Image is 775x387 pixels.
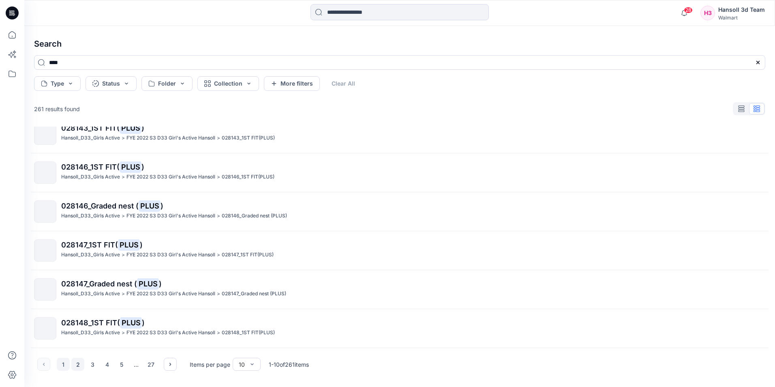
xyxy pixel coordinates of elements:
[130,358,143,371] div: ...
[34,76,81,91] button: Type
[29,234,770,267] a: 028147_1ST FIT(PLUS)Hansoll_D33_Girls Active>FYE 2022 S3 D33 Girl's Active Hansoll>028147_1ST FIT...
[61,173,120,181] p: Hansoll_D33_Girls Active
[34,105,80,113] p: 261 results found
[118,239,140,250] mark: PLUS
[120,122,141,133] mark: PLUS
[161,202,163,210] span: )
[86,76,137,91] button: Status
[126,173,215,181] p: FYE 2022 S3 D33 Girl's Active Hansoll
[29,157,770,189] a: 028146_1ST FIT(PLUS)Hansoll_D33_Girls Active>FYE 2022 S3 D33 Girl's Active Hansoll>028146_1ST FIT...
[71,358,84,371] button: 2
[222,329,275,337] p: 028148_1ST FIT(PLUS)
[197,76,259,91] button: Collection
[684,7,693,13] span: 28
[122,173,125,181] p: >
[57,358,70,371] button: 1
[126,134,215,142] p: FYE 2022 S3 D33 Girl's Active Hansoll
[159,279,162,288] span: )
[115,358,128,371] button: 5
[61,251,120,259] p: Hansoll_D33_Girls Active
[29,273,770,305] a: 028147_Graded nest (PLUS)Hansoll_D33_Girls Active>FYE 2022 S3 D33 Girl's Active Hansoll>028147_Gr...
[222,173,274,181] p: 028146_1ST FIT(PLUS)
[61,134,120,142] p: Hansoll_D33_Girls Active
[122,290,125,298] p: >
[61,124,120,132] span: 028143_1ST FIT(
[86,358,99,371] button: 3
[29,196,770,228] a: 028146_Graded nest (PLUS)Hansoll_D33_Girls Active>FYE 2022 S3 D33 Girl's Active Hansoll>028146_Gr...
[122,212,125,220] p: >
[222,134,275,142] p: 028143_1ST FIT(PLUS)
[264,76,320,91] button: More filters
[61,202,139,210] span: 028146_Graded nest (
[122,134,125,142] p: >
[139,200,161,211] mark: PLUS
[126,290,215,298] p: FYE 2022 S3 D33 Girl's Active Hansoll
[61,318,120,327] span: 028148_1ST FIT(
[126,212,215,220] p: FYE 2022 S3 D33 Girl's Active Hansoll
[28,32,772,55] h4: Search
[269,360,309,369] p: 1 - 10 of 261 items
[137,278,159,289] mark: PLUS
[126,251,215,259] p: FYE 2022 S3 D33 Girl's Active Hansoll
[120,317,142,328] mark: PLUS
[239,360,245,369] div: 10
[140,241,143,249] span: )
[190,360,230,369] p: Items per page
[718,15,765,21] div: Walmart
[700,6,715,20] div: H3
[217,173,220,181] p: >
[217,290,220,298] p: >
[61,241,118,249] span: 028147_1ST FIT(
[61,329,120,337] p: Hansoll_D33_Girls Active
[122,251,125,259] p: >
[61,290,120,298] p: Hansoll_D33_Girls Active
[61,279,137,288] span: 028147_Graded nest (
[141,76,193,91] button: Folder
[217,212,220,220] p: >
[217,329,220,337] p: >
[222,290,286,298] p: 028147_Graded nest (PLUS)
[222,212,287,220] p: 028146_Graded nest (PLUS)
[61,212,120,220] p: Hansoll_D33_Girls Active
[222,251,274,259] p: 028147_1ST FIT(PLUS)
[61,163,120,171] span: 028146_1ST FIT(
[144,358,157,371] button: 27
[122,329,125,337] p: >
[142,318,145,327] span: )
[120,161,141,172] mark: PLUS
[217,134,220,142] p: >
[126,329,215,337] p: FYE 2022 S3 D33 Girl's Active Hansoll
[141,124,144,132] span: )
[217,251,220,259] p: >
[718,5,765,15] div: Hansoll 3d Team
[101,358,113,371] button: 4
[29,118,770,150] a: 028143_1ST FIT(PLUS)Hansoll_D33_Girls Active>FYE 2022 S3 D33 Girl's Active Hansoll>028143_1ST FIT...
[29,312,770,344] a: 028148_1ST FIT(PLUS)Hansoll_D33_Girls Active>FYE 2022 S3 D33 Girl's Active Hansoll>028148_1ST FIT...
[141,163,144,171] span: )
